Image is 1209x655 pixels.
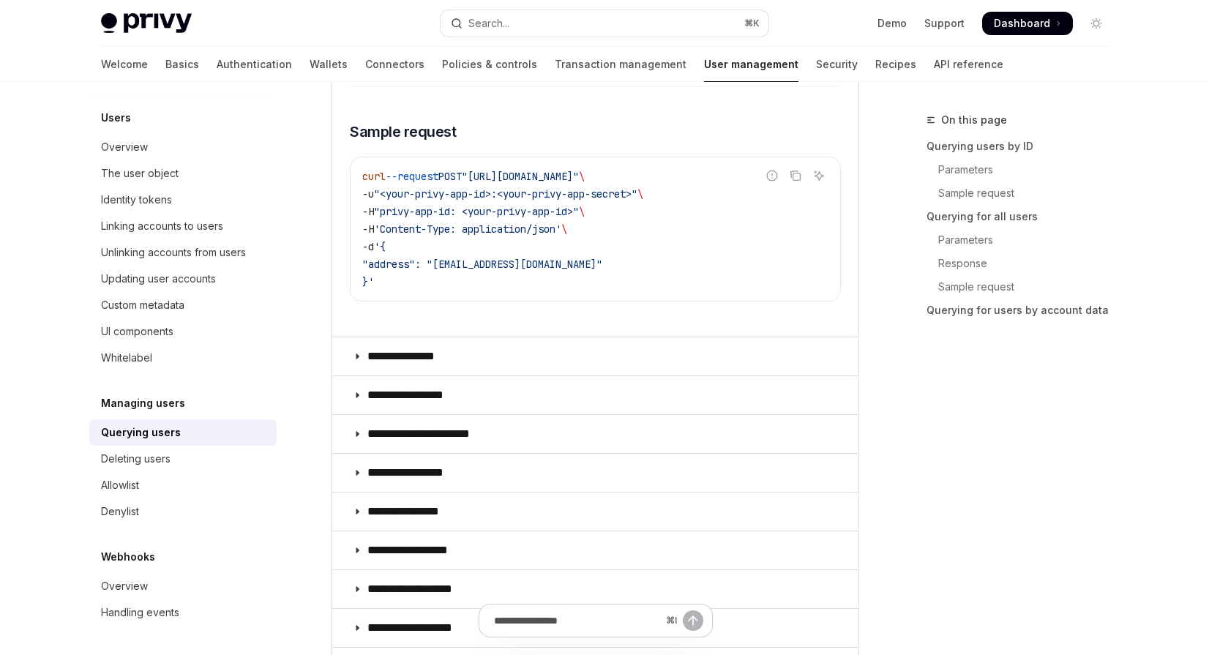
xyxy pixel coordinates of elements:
div: Allowlist [101,476,139,494]
div: Linking accounts to users [101,217,223,235]
div: Updating user accounts [101,270,216,288]
span: POST [438,170,462,183]
button: Open search [441,10,768,37]
div: Unlinking accounts from users [101,244,246,261]
a: Support [924,16,965,31]
button: Copy the contents from the code block [786,166,805,185]
span: ⌘ K [744,18,760,29]
img: light logo [101,13,192,34]
a: Basics [165,47,199,82]
span: --request [386,170,438,183]
span: -H [362,222,374,236]
a: Recipes [875,47,916,82]
span: \ [561,222,567,236]
span: "address": "[EMAIL_ADDRESS][DOMAIN_NAME]" [362,258,602,271]
a: Connectors [365,47,424,82]
span: \ [579,205,585,218]
div: Whitelabel [101,349,152,367]
button: Toggle dark mode [1085,12,1108,35]
a: Whitelabel [89,345,277,371]
div: Querying users [101,424,181,441]
span: 'Content-Type: application/json' [374,222,561,236]
span: "privy-app-id: <your-privy-app-id>" [374,205,579,218]
a: Denylist [89,498,277,525]
a: Wallets [310,47,348,82]
a: Sample request [927,275,1120,299]
a: Querying users by ID [927,135,1120,158]
div: Overview [101,138,148,156]
a: User management [704,47,798,82]
div: Deleting users [101,450,171,468]
button: Report incorrect code [763,166,782,185]
a: Identity tokens [89,187,277,213]
a: Dashboard [982,12,1073,35]
a: Updating user accounts [89,266,277,292]
span: -u [362,187,374,201]
span: -d [362,240,374,253]
span: "[URL][DOMAIN_NAME]" [462,170,579,183]
a: Overview [89,134,277,160]
a: Response [927,252,1120,275]
a: Transaction management [555,47,686,82]
div: Handling events [101,604,179,621]
div: The user object [101,165,179,182]
button: Ask AI [809,166,828,185]
a: Custom metadata [89,292,277,318]
div: Overview [101,577,148,595]
a: Querying for all users [927,205,1120,228]
a: The user object [89,160,277,187]
input: Ask a question... [494,605,660,637]
a: Linking accounts to users [89,213,277,239]
span: "<your-privy-app-id>:<your-privy-app-secret>" [374,187,637,201]
div: Search... [468,15,509,32]
a: Deleting users [89,446,277,472]
span: \ [579,170,585,183]
a: Policies & controls [442,47,537,82]
span: curl [362,170,386,183]
h5: Managing users [101,394,185,412]
a: Welcome [101,47,148,82]
span: On this page [941,111,1007,129]
a: Parameters [927,158,1120,181]
div: Custom metadata [101,296,184,314]
a: UI components [89,318,277,345]
a: Querying users [89,419,277,446]
a: Overview [89,573,277,599]
a: API reference [934,47,1003,82]
button: Send message [683,610,703,631]
a: Querying for users by account data [927,299,1120,322]
a: Demo [877,16,907,31]
a: Security [816,47,858,82]
span: }' [362,275,374,288]
span: '{ [374,240,386,253]
span: -H [362,205,374,218]
div: Identity tokens [101,191,172,209]
span: Dashboard [994,16,1050,31]
span: Sample request [350,121,456,142]
a: Parameters [927,228,1120,252]
span: \ [637,187,643,201]
a: Authentication [217,47,292,82]
a: Unlinking accounts from users [89,239,277,266]
div: Denylist [101,503,139,520]
a: Handling events [89,599,277,626]
a: Allowlist [89,472,277,498]
a: Sample request [927,181,1120,205]
div: UI components [101,323,173,340]
h5: Users [101,109,131,127]
h5: Webhooks [101,548,155,566]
